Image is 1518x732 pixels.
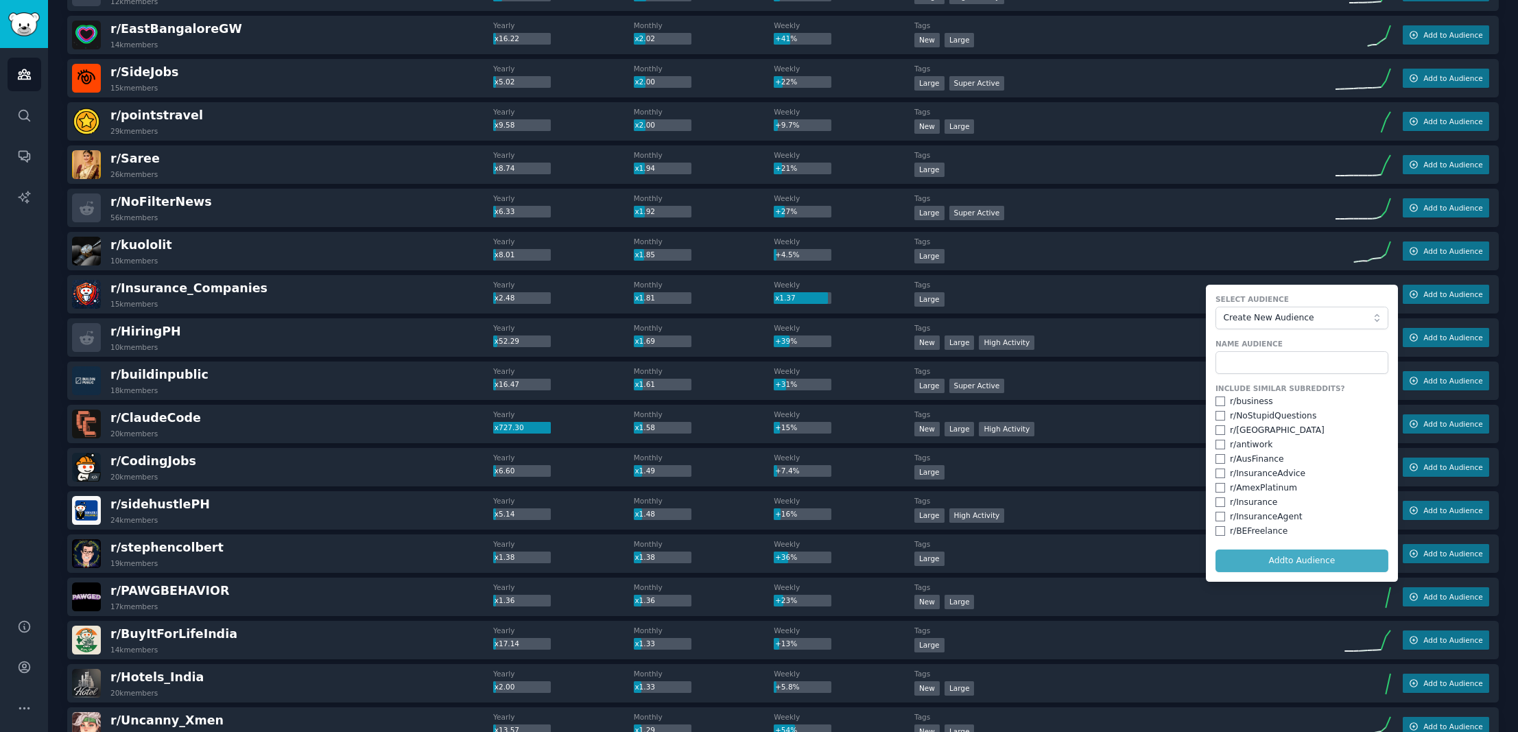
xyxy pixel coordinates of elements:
[635,639,655,648] span: x1.33
[979,335,1034,350] div: High Activity
[495,467,515,475] span: x6.60
[110,83,158,93] div: 15k members
[774,323,914,333] dt: Weekly
[1230,410,1316,423] div: r/ NoStupidQuestions
[914,595,940,609] div: New
[774,410,914,419] dt: Weekly
[110,213,158,222] div: 56k members
[72,280,101,309] img: Insurance_Companies
[634,539,774,549] dt: Monthly
[493,410,634,419] dt: Yearly
[110,541,224,554] span: r/ stephencolbert
[493,626,634,635] dt: Yearly
[110,472,158,482] div: 20k members
[914,335,940,350] div: New
[774,539,914,549] dt: Weekly
[775,423,797,432] span: +15%
[72,410,101,438] img: ClaudeCode
[493,539,634,549] dt: Yearly
[72,496,101,525] img: sidehustlePH
[634,21,774,30] dt: Monthly
[634,582,774,592] dt: Monthly
[1403,587,1489,606] button: Add to Audience
[774,712,914,722] dt: Weekly
[914,21,1336,30] dt: Tags
[949,206,1005,220] div: Super Active
[1230,453,1284,466] div: r/ AusFinance
[774,150,914,160] dt: Weekly
[110,65,179,79] span: r/ SideJobs
[949,379,1005,393] div: Super Active
[634,410,774,419] dt: Monthly
[1423,290,1482,299] span: Add to Audience
[1423,117,1482,126] span: Add to Audience
[1403,371,1489,390] button: Add to Audience
[495,510,515,518] span: x5.14
[945,595,975,609] div: Large
[1403,112,1489,131] button: Add to Audience
[634,237,774,246] dt: Monthly
[775,683,799,691] span: +5.8%
[635,78,655,86] span: x2.00
[493,21,634,30] dt: Yearly
[634,453,774,462] dt: Monthly
[914,453,1336,462] dt: Tags
[1403,674,1489,693] button: Add to Audience
[493,669,634,678] dt: Yearly
[1403,25,1489,45] button: Add to Audience
[110,429,158,438] div: 20k members
[635,467,655,475] span: x1.49
[1230,425,1325,437] div: r/ [GEOGRAPHIC_DATA]
[493,453,634,462] dt: Yearly
[1423,203,1482,213] span: Add to Audience
[110,645,158,654] div: 14k members
[1230,396,1273,408] div: r/ business
[1215,294,1388,304] label: Select Audience
[110,411,201,425] span: r/ ClaudeCode
[493,280,634,290] dt: Yearly
[110,602,158,611] div: 17k members
[495,553,515,561] span: x1.38
[1224,312,1374,324] span: Create New Audience
[1423,376,1482,386] span: Add to Audience
[1403,458,1489,477] button: Add to Audience
[949,508,1005,523] div: High Activity
[914,712,1336,722] dt: Tags
[1423,678,1482,688] span: Add to Audience
[634,193,774,203] dt: Monthly
[634,280,774,290] dt: Monthly
[914,552,945,566] div: Large
[774,582,914,592] dt: Weekly
[634,712,774,722] dt: Monthly
[914,323,1336,333] dt: Tags
[72,669,101,698] img: Hotels_India
[72,107,101,136] img: pointstravel
[774,280,914,290] dt: Weekly
[1403,198,1489,217] button: Add to Audience
[1230,497,1277,509] div: r/ Insurance
[914,508,945,523] div: Large
[495,596,515,604] span: x1.36
[1423,30,1482,40] span: Add to Audience
[1403,241,1489,261] button: Add to Audience
[635,553,655,561] span: x1.38
[110,368,209,381] span: r/ buildinpublic
[110,713,224,727] span: r/ Uncanny_Xmen
[495,250,515,259] span: x8.01
[635,121,655,129] span: x2.00
[914,496,1336,506] dt: Tags
[775,553,797,561] span: +36%
[110,108,203,122] span: r/ pointstravel
[495,34,519,43] span: x16.22
[1403,328,1489,347] button: Add to Audience
[110,688,158,698] div: 20k members
[1403,501,1489,520] button: Add to Audience
[635,380,655,388] span: x1.61
[110,324,181,338] span: r/ HiringPH
[72,453,101,482] img: CodingJobs
[1423,462,1482,472] span: Add to Audience
[110,558,158,568] div: 19k members
[1423,160,1482,169] span: Add to Audience
[72,64,101,93] img: SideJobs
[775,250,799,259] span: +4.5%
